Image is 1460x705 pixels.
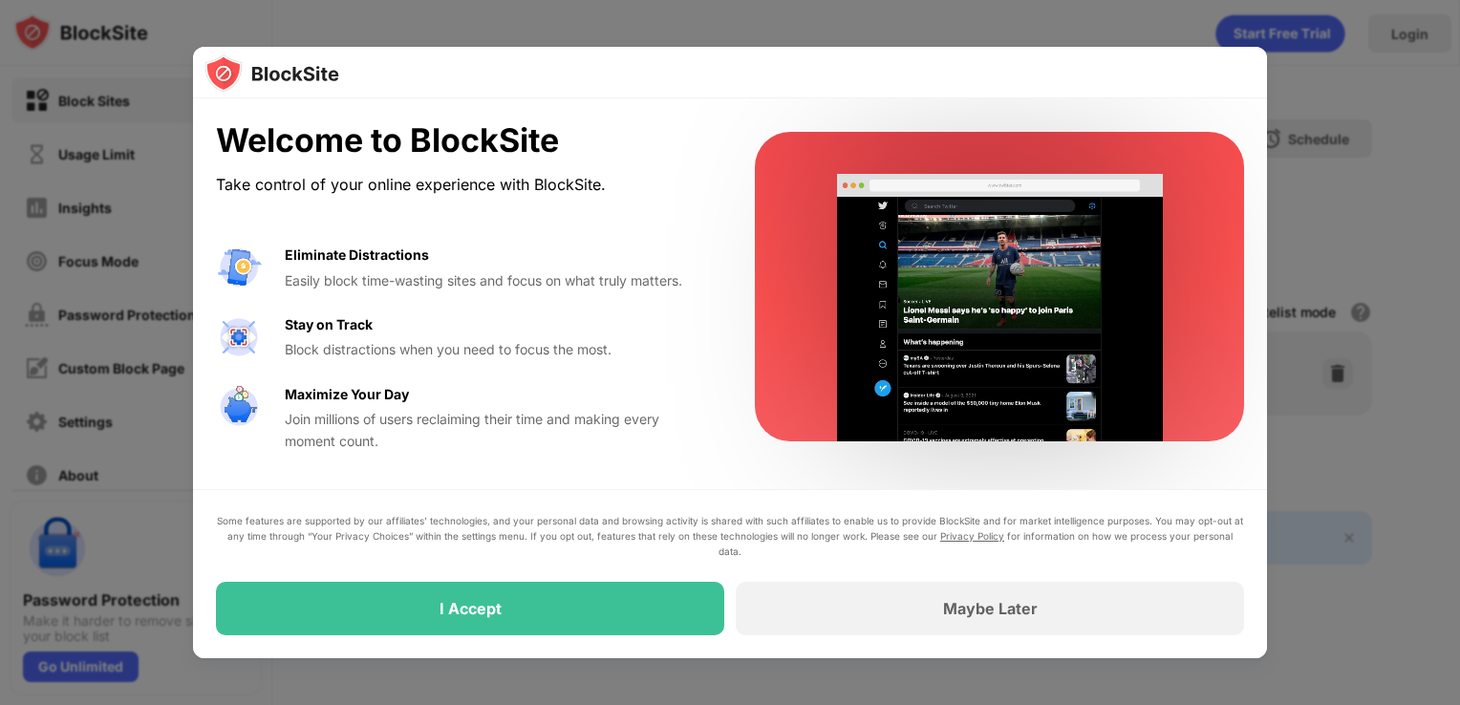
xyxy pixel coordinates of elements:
[216,121,709,160] div: Welcome to BlockSite
[216,513,1244,559] div: Some features are supported by our affiliates’ technologies, and your personal data and browsing ...
[285,245,429,266] div: Eliminate Distractions
[216,314,262,360] img: value-focus.svg
[285,270,709,291] div: Easily block time-wasting sites and focus on what truly matters.
[285,409,709,452] div: Join millions of users reclaiming their time and making every moment count.
[440,599,502,618] div: I Accept
[216,384,262,430] img: value-safe-time.svg
[204,54,339,93] img: logo-blocksite.svg
[285,314,373,335] div: Stay on Track
[940,530,1004,542] a: Privacy Policy
[943,599,1038,618] div: Maybe Later
[285,339,709,360] div: Block distractions when you need to focus the most.
[216,245,262,290] img: value-avoid-distractions.svg
[285,384,409,405] div: Maximize Your Day
[216,171,709,199] div: Take control of your online experience with BlockSite.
